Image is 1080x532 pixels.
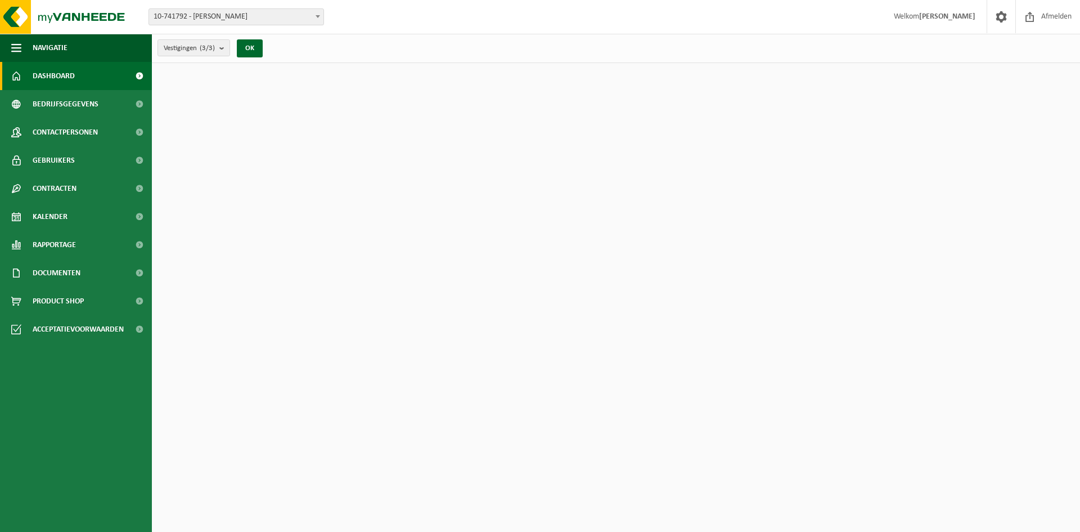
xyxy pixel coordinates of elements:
[33,287,84,315] span: Product Shop
[33,259,80,287] span: Documenten
[33,203,67,231] span: Kalender
[33,231,76,259] span: Rapportage
[164,40,215,57] span: Vestigingen
[157,39,230,56] button: Vestigingen(3/3)
[200,44,215,52] count: (3/3)
[148,8,324,25] span: 10-741792 - DE RAEVE YANNICK - LIERDE
[33,315,124,343] span: Acceptatievoorwaarden
[33,34,67,62] span: Navigatie
[919,12,975,21] strong: [PERSON_NAME]
[149,9,323,25] span: 10-741792 - DE RAEVE YANNICK - LIERDE
[33,118,98,146] span: Contactpersonen
[33,175,76,203] span: Contracten
[33,62,75,90] span: Dashboard
[33,146,75,175] span: Gebruikers
[237,39,263,57] button: OK
[33,90,98,118] span: Bedrijfsgegevens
